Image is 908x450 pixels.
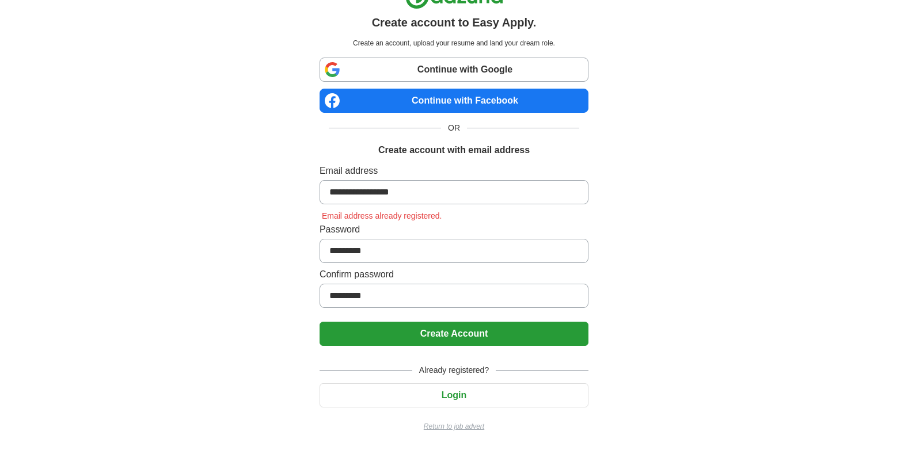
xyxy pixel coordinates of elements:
a: Return to job advert [320,421,588,432]
label: Password [320,223,588,237]
button: Login [320,383,588,407]
button: Create Account [320,322,588,346]
a: Continue with Facebook [320,89,588,113]
label: Confirm password [320,268,588,281]
span: OR [441,122,467,134]
a: Continue with Google [320,58,588,82]
h1: Create account with email address [378,143,530,157]
h1: Create account to Easy Apply. [372,14,537,31]
a: Login [320,390,588,400]
label: Email address [320,164,588,178]
span: Email address already registered. [320,211,444,220]
p: Create an account, upload your resume and land your dream role. [322,38,586,48]
span: Already registered? [412,364,496,376]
